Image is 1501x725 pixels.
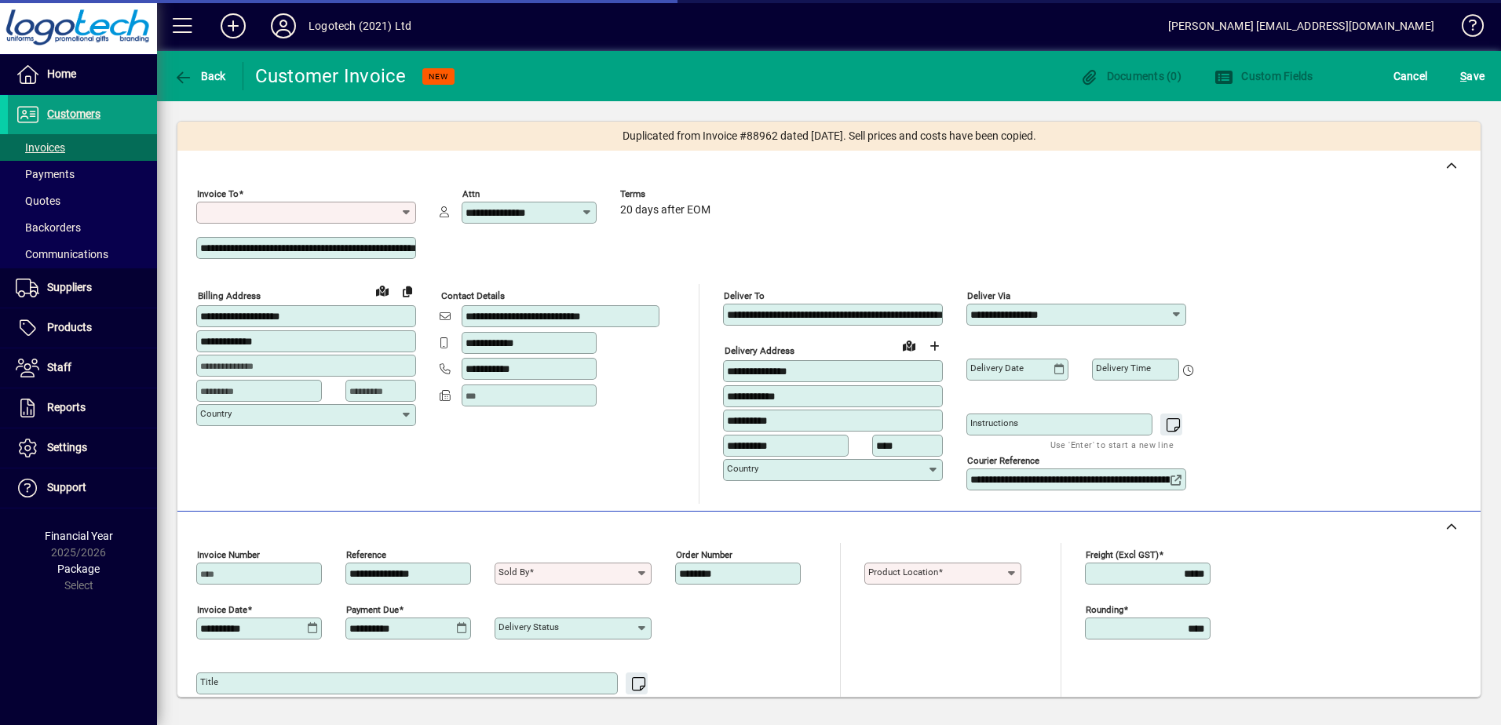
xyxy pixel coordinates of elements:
span: Backorders [16,221,81,234]
mat-label: Invoice To [197,188,239,199]
mat-label: Reference [346,549,386,560]
span: Documents (0) [1079,70,1181,82]
span: Invoices [16,141,65,154]
mat-label: Invoice date [197,604,247,615]
span: Reports [47,401,86,414]
mat-label: Instructions [970,417,1018,428]
a: View on map [370,278,395,303]
button: Documents (0) [1076,62,1185,90]
mat-label: Delivery date [970,362,1024,373]
span: Payments [16,168,75,180]
a: Knowledge Base [1450,3,1481,54]
span: S [1460,70,1466,82]
mat-label: Order number [676,549,732,560]
mat-label: Courier Reference [967,455,1039,466]
span: Back [173,70,226,82]
mat-label: Rounding [1086,604,1123,615]
button: Cancel [1390,62,1432,90]
span: Suppliers [47,281,92,293]
button: Choose address [922,333,947,359]
mat-label: Delivery time [1096,362,1151,373]
span: ave [1460,64,1485,89]
a: Home [8,55,157,94]
button: Save [1456,62,1488,90]
mat-label: Sold by [499,567,529,577]
div: [PERSON_NAME] [EMAIL_ADDRESS][DOMAIN_NAME] [1168,13,1434,38]
a: Backorders [8,214,157,241]
a: View on map [897,333,922,358]
mat-label: Invoice number [197,549,260,560]
mat-label: Product location [868,567,938,577]
span: 20 days after EOM [620,204,710,217]
span: Financial Year [45,530,113,542]
div: Logotech (2021) Ltd [309,13,411,38]
span: Duplicated from Invoice #88962 dated [DATE]. Sell prices and costs have been copied. [623,128,1036,144]
span: Products [47,321,92,333]
span: Package [57,563,100,575]
span: Home [47,67,76,80]
span: Customers [47,107,100,120]
a: Products [8,308,157,348]
div: Customer Invoice [255,64,407,89]
span: Staff [47,361,71,373]
button: Back [170,62,230,90]
a: Staff [8,348,157,388]
a: Quotes [8,188,157,214]
mat-label: Country [200,408,232,419]
span: NEW [429,71,448,82]
mat-label: Deliver via [967,290,1010,301]
span: Terms [620,189,714,199]
mat-label: Title [200,676,218,687]
app-page-header-button: Back [157,62,243,90]
mat-hint: Use 'Enter' to start a new line [516,694,639,712]
span: Quotes [16,195,60,207]
a: Reports [8,388,157,428]
mat-label: Deliver To [724,290,765,301]
mat-label: Delivery status [499,621,559,632]
button: Custom Fields [1211,62,1317,90]
mat-label: Attn [462,188,480,199]
a: Invoices [8,134,157,161]
a: Suppliers [8,268,157,308]
span: Support [47,481,86,494]
span: Cancel [1393,64,1428,89]
span: Communications [16,248,108,260]
a: Payments [8,161,157,188]
a: Support [8,468,157,508]
mat-label: Payment due [346,604,399,615]
button: Copy to Delivery address [395,279,420,304]
span: Settings [47,441,87,454]
mat-hint: Use 'Enter' to start a new line [1050,435,1174,454]
a: Communications [8,241,157,268]
mat-label: Freight (excl GST) [1086,549,1159,560]
a: Settings [8,428,157,468]
mat-label: Country [727,463,758,474]
button: Add [208,12,258,40]
button: Profile [258,12,309,40]
span: Custom Fields [1214,70,1313,82]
